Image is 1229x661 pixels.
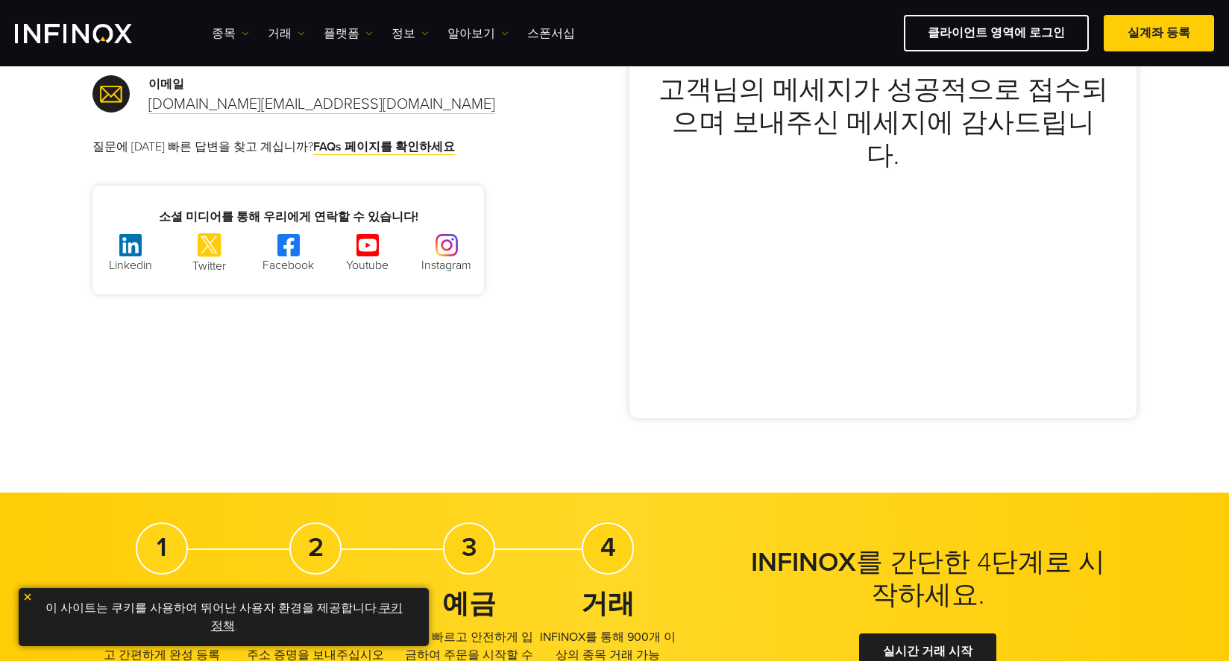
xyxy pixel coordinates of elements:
[741,546,1114,612] h2: 를 간단한 4단계로 시작하세요.
[15,24,167,43] a: INFINOX Logo
[581,588,635,620] strong: 거래
[308,531,324,563] strong: 2
[212,25,249,42] a: 종목
[1104,15,1214,51] a: 실계좌 등록
[148,95,495,114] a: [DOMAIN_NAME][EMAIL_ADDRESS][DOMAIN_NAME]
[751,546,856,578] strong: INFINOX
[442,588,496,620] strong: 예금
[92,138,614,156] p: 질문에 [DATE] 빠른 답변을 찾고 계십니까?
[904,15,1089,51] a: 클라이언트 영역에 로그인
[392,25,429,42] a: 정보
[527,25,575,42] a: 스폰서십
[251,256,326,274] p: Facebook
[330,256,405,274] p: Youtube
[268,25,305,42] a: 거래
[93,256,168,274] p: Linkedin
[447,25,509,42] a: 알아보기
[600,531,616,563] strong: 4
[409,256,484,274] p: Instagram
[159,209,418,224] strong: 소셜 미디어를 통해 우리에게 연락할 수 있습니다!
[22,592,33,602] img: yellow close icon
[157,531,167,563] strong: 1
[26,595,421,639] p: 이 사이트는 쿠키를 사용하여 뛰어난 사용자 환경을 제공합니다. .
[324,25,373,42] a: 플랫폼
[656,74,1110,172] h3: 고객님의 메세지가 성공적으로 접수되으며 보내주신 메세지에 감사드립니다.
[148,77,184,92] strong: 이메일
[172,257,247,275] p: Twitter
[313,139,455,155] a: FAQs 페이지를 확인하세요
[462,531,477,563] strong: 3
